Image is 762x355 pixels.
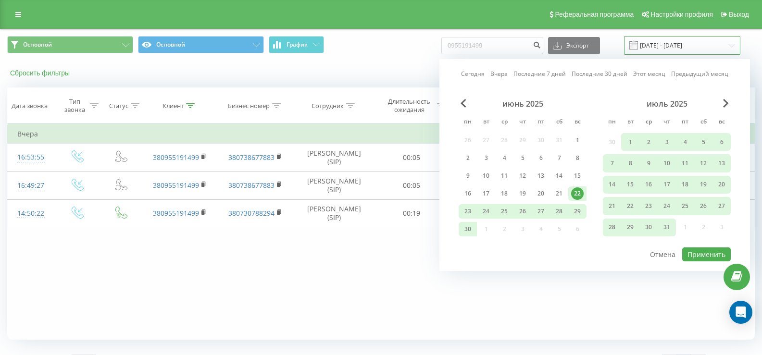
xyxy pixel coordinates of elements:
[461,69,485,78] a: Сегодня
[639,154,658,172] div: ср 9 июля 2025 г.
[676,197,694,215] div: пт 25 июля 2025 г.
[642,200,655,212] div: 23
[477,169,495,183] div: вт 10 июня 2025 г.
[715,178,728,191] div: 20
[571,187,584,200] div: 22
[712,133,731,151] div: вс 6 июля 2025 г.
[459,222,477,236] div: пн 30 июня 2025 г.
[642,221,655,233] div: 30
[459,169,477,183] div: пн 9 июня 2025 г.
[516,152,529,164] div: 5
[495,204,513,219] div: ср 25 июня 2025 г.
[312,102,344,110] div: Сотрудник
[641,115,656,130] abbr: среда
[490,69,508,78] a: Вчера
[532,151,550,165] div: пт 6 июня 2025 г.
[661,221,673,233] div: 31
[17,148,45,167] div: 16:53:55
[535,205,547,218] div: 27
[650,11,713,18] span: Настройки профиля
[679,200,691,212] div: 25
[571,134,584,147] div: 1
[535,152,547,164] div: 6
[138,36,264,53] button: Основной
[269,36,324,53] button: График
[645,247,681,261] button: Отмена
[606,200,618,212] div: 21
[712,154,731,172] div: вс 13 июля 2025 г.
[513,186,532,201] div: чт 19 июня 2025 г.
[459,99,587,109] div: июнь 2025
[671,69,728,78] a: Предыдущий месяц
[516,170,529,182] div: 12
[461,115,475,130] abbr: понедельник
[384,98,435,114] div: Длительность ожидания
[697,157,710,170] div: 12
[477,186,495,201] div: вт 17 июня 2025 г.
[480,187,492,200] div: 17
[697,178,710,191] div: 19
[642,136,655,148] div: 2
[571,152,584,164] div: 8
[293,199,375,227] td: [PERSON_NAME] (SIP)
[535,170,547,182] div: 13
[633,69,665,78] a: Этот месяц
[495,151,513,165] div: ср 4 июня 2025 г.
[7,69,75,77] button: Сбросить фильтры
[715,200,728,212] div: 27
[62,98,87,114] div: Тип звонка
[571,205,584,218] div: 29
[497,115,512,130] abbr: среда
[441,37,543,54] input: Поиск по номеру
[678,115,692,130] abbr: пятница
[553,152,565,164] div: 7
[477,151,495,165] div: вт 3 июня 2025 г.
[17,204,45,223] div: 14:50:22
[553,187,565,200] div: 21
[603,219,621,236] div: пн 28 июля 2025 г.
[568,204,587,219] div: вс 29 июня 2025 г.
[623,115,637,130] abbr: вторник
[535,187,547,200] div: 20
[568,186,587,201] div: вс 22 июня 2025 г.
[676,133,694,151] div: пт 4 июля 2025 г.
[498,205,511,218] div: 25
[513,204,532,219] div: чт 26 июня 2025 г.
[228,102,270,110] div: Бизнес номер
[603,176,621,194] div: пн 14 июля 2025 г.
[462,170,474,182] div: 9
[658,197,676,215] div: чт 24 июля 2025 г.
[479,115,493,130] abbr: вторник
[697,200,710,212] div: 26
[712,176,731,194] div: вс 20 июля 2025 г.
[571,170,584,182] div: 15
[553,170,565,182] div: 14
[480,170,492,182] div: 10
[676,154,694,172] div: пт 11 июля 2025 г.
[555,11,634,18] span: Реферальная программа
[696,115,711,130] abbr: суббота
[498,187,511,200] div: 18
[603,154,621,172] div: пн 7 июля 2025 г.
[682,247,731,261] button: Применить
[624,157,637,170] div: 8
[605,115,619,130] abbr: понедельник
[694,176,712,194] div: сб 19 июля 2025 г.
[553,205,565,218] div: 28
[639,133,658,151] div: ср 2 июля 2025 г.
[23,41,52,49] span: Основной
[153,208,199,218] a: 380955191499
[621,154,639,172] div: вт 8 июля 2025 г.
[729,11,749,18] span: Выход
[550,151,568,165] div: сб 7 июня 2025 г.
[532,186,550,201] div: пт 20 июня 2025 г.
[714,115,729,130] abbr: воскресенье
[477,204,495,219] div: вт 24 июня 2025 г.
[462,223,474,235] div: 30
[676,176,694,194] div: пт 18 июля 2025 г.
[658,154,676,172] div: чт 10 июля 2025 г.
[723,99,729,108] span: Next Month
[603,197,621,215] div: пн 21 июля 2025 г.
[461,99,466,108] span: Previous Month
[679,178,691,191] div: 18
